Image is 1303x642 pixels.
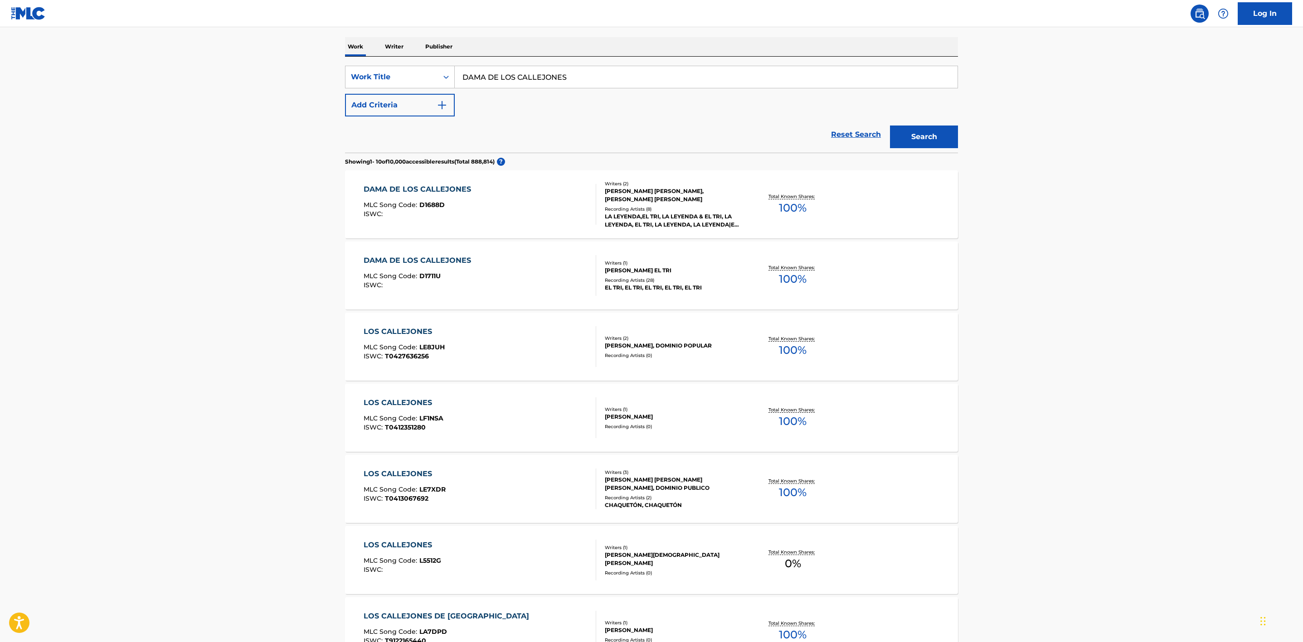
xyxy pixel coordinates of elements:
[364,352,385,360] span: ISWC :
[351,72,433,82] div: Work Title
[605,469,742,476] div: Writers ( 3 )
[385,423,426,431] span: T0412351280
[419,272,441,280] span: D1711U
[605,206,742,212] div: Recording Artists ( 8 )
[605,501,742,509] div: CHAQUETÓN, CHAQUETÓN
[345,384,958,452] a: LOS CALLEJONESMLC Song Code:LF1NSAISWC:T0412351280Writers (1)[PERSON_NAME]Recording Artists (0)To...
[364,628,419,636] span: MLC Song Code :
[779,200,807,216] span: 100 %
[364,272,419,280] span: MLC Song Code :
[419,485,446,493] span: LE7XDR
[364,556,419,565] span: MLC Song Code :
[345,37,366,56] p: Work
[364,423,385,431] span: ISWC :
[364,540,441,550] div: LOS CALLEJONES
[364,281,385,289] span: ISWC :
[345,241,958,309] a: DAMA DE LOS CALLEJONESMLC Song Code:D1711UISWC:Writers (1)[PERSON_NAME] EL TRIRecording Artists (...
[345,526,958,594] a: LOS CALLEJONESMLC Song Code:L5512GISWC:Writers (1)[PERSON_NAME][DEMOGRAPHIC_DATA] [PERSON_NAME]Re...
[364,494,385,502] span: ISWC :
[345,455,958,523] a: LOS CALLEJONESMLC Song Code:LE7XDRISWC:T0413067692Writers (3)[PERSON_NAME] [PERSON_NAME] [PERSON_...
[437,100,447,111] img: 9d2ae6d4665cec9f34b9.svg
[364,210,385,218] span: ISWC :
[364,414,419,422] span: MLC Song Code :
[345,94,455,116] button: Add Criteria
[364,184,476,195] div: DAMA DE LOS CALLEJONES
[345,158,495,166] p: Showing 1 - 10 of 10,000 accessible results (Total 888,814 )
[1258,599,1303,642] div: Widget de chat
[768,620,817,627] p: Total Known Shares:
[419,628,447,636] span: LA7DPD
[605,212,742,229] div: LA LEYENDA,EL TRI, LA LEYENDA & EL TRI, LA LEYENDA, EL TRI, LA LEYENDA, LA LEYENDA|EL TRI
[419,556,441,565] span: L5512G
[605,413,742,421] div: [PERSON_NAME]
[768,406,817,413] p: Total Known Shares:
[605,335,742,342] div: Writers ( 2 )
[385,352,429,360] span: T0427636256
[768,264,817,271] p: Total Known Shares:
[1191,5,1209,23] a: Public Search
[1238,2,1292,25] a: Log In
[785,555,801,572] span: 0 %
[423,37,455,56] p: Publisher
[605,266,742,275] div: [PERSON_NAME] EL TRI
[364,397,443,408] div: LOS CALLEJONES
[419,414,443,422] span: LF1NSA
[1194,8,1205,19] img: search
[364,201,419,209] span: MLC Song Code :
[605,180,742,187] div: Writers ( 2 )
[605,626,742,634] div: [PERSON_NAME]
[419,343,445,351] span: LE8JUH
[364,565,385,574] span: ISWC :
[345,170,958,238] a: DAMA DE LOS CALLEJONESMLC Song Code:D1688DISWC:Writers (2)[PERSON_NAME] [PERSON_NAME], [PERSON_NA...
[1214,5,1232,23] div: Help
[364,611,534,622] div: LOS CALLEJONES DE [GEOGRAPHIC_DATA]
[605,187,742,203] div: [PERSON_NAME] [PERSON_NAME], [PERSON_NAME] [PERSON_NAME]
[605,476,742,492] div: [PERSON_NAME] [PERSON_NAME] [PERSON_NAME], DOMINIO PUBLICO
[1258,599,1303,642] iframe: Chat Widget
[497,158,505,166] span: ?
[385,494,428,502] span: T0413067692
[1218,8,1229,19] img: help
[827,125,885,145] a: Reset Search
[779,484,807,501] span: 100 %
[11,7,46,20] img: MLC Logo
[605,277,742,284] div: Recording Artists ( 28 )
[605,551,742,567] div: [PERSON_NAME][DEMOGRAPHIC_DATA] [PERSON_NAME]
[605,619,742,626] div: Writers ( 1 )
[605,570,742,576] div: Recording Artists ( 0 )
[768,549,817,555] p: Total Known Shares:
[779,271,807,287] span: 100 %
[890,126,958,148] button: Search
[605,406,742,413] div: Writers ( 1 )
[364,343,419,351] span: MLC Song Code :
[382,37,406,56] p: Writer
[779,342,807,358] span: 100 %
[605,284,742,292] div: EL TRI, EL TRI, EL TRI, EL TRI, EL TRI
[768,335,817,342] p: Total Known Shares:
[768,193,817,200] p: Total Known Shares:
[364,326,445,337] div: LOS CALLEJONES
[605,342,742,350] div: [PERSON_NAME], DOMINIO POPULAR
[768,478,817,484] p: Total Known Shares:
[364,468,446,479] div: LOS CALLEJONES
[1260,608,1266,635] div: Arrastrar
[345,313,958,381] a: LOS CALLEJONESMLC Song Code:LE8JUHISWC:T0427636256Writers (2)[PERSON_NAME], DOMINIO POPULARRecord...
[605,423,742,430] div: Recording Artists ( 0 )
[605,544,742,551] div: Writers ( 1 )
[779,413,807,430] span: 100 %
[345,66,958,153] form: Search Form
[605,260,742,266] div: Writers ( 1 )
[419,201,445,209] span: D1688D
[364,485,419,493] span: MLC Song Code :
[364,255,476,266] div: DAMA DE LOS CALLEJONES
[605,494,742,501] div: Recording Artists ( 2 )
[605,352,742,359] div: Recording Artists ( 0 )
